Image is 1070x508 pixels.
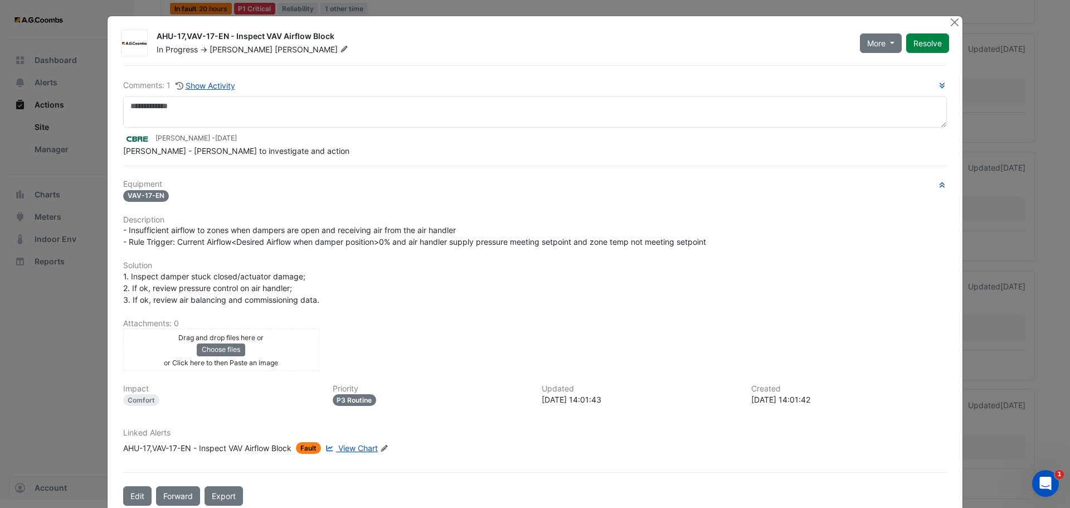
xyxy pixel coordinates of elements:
span: View Chart [338,443,378,453]
img: CBRE Charter Hall [123,133,151,145]
div: Comfort [123,394,159,406]
h6: Impact [123,384,319,394]
h6: Solution [123,261,947,270]
div: [DATE] 14:01:42 [751,394,947,405]
button: Close [949,16,960,28]
h6: Updated [542,384,738,394]
h6: Description [123,215,947,225]
small: Drag and drop files here or [178,333,264,342]
img: AG Coombs [121,38,147,49]
div: [DATE] 14:01:43 [542,394,738,405]
h6: Created [751,384,947,394]
span: In Progress [157,45,198,54]
h6: Attachments: 0 [123,319,947,328]
small: [PERSON_NAME] - [155,133,237,143]
div: AHU-17,VAV-17-EN - Inspect VAV Airflow Block [123,442,291,454]
div: AHU-17,VAV-17-EN - Inspect VAV Airflow Block [157,31,847,44]
h6: Linked Alerts [123,428,947,438]
h6: Equipment [123,180,947,189]
small: or Click here to then Paste an image [164,359,278,367]
a: Export [205,486,243,506]
a: View Chart [323,442,378,454]
span: 1. Inspect damper stuck closed/actuator damage; 2. If ok, review pressure control on air handler;... [123,272,319,304]
h6: Priority [333,384,529,394]
span: [PERSON_NAME] - [PERSON_NAME] to investigate and action [123,146,349,156]
button: More [860,33,902,53]
fa-icon: Edit Linked Alerts [380,444,388,453]
span: More [867,37,886,49]
span: 1 [1055,470,1064,479]
iframe: Intercom live chat [1032,470,1059,497]
div: Comments: 1 [123,79,236,92]
span: -> [200,45,207,54]
button: Choose files [197,343,245,356]
span: [PERSON_NAME] [275,44,351,55]
span: VAV-17-EN [123,190,169,202]
div: P3 Routine [333,394,377,406]
span: [PERSON_NAME] [210,45,273,54]
button: Forward [156,486,200,506]
button: Show Activity [175,79,236,92]
button: Edit [123,486,152,506]
span: - Insufficient airflow to zones when dampers are open and receiving air from the air handler - Ru... [123,225,706,246]
button: Resolve [906,33,949,53]
span: Fault [296,442,321,454]
span: 2025-06-30 14:01:43 [215,134,237,142]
